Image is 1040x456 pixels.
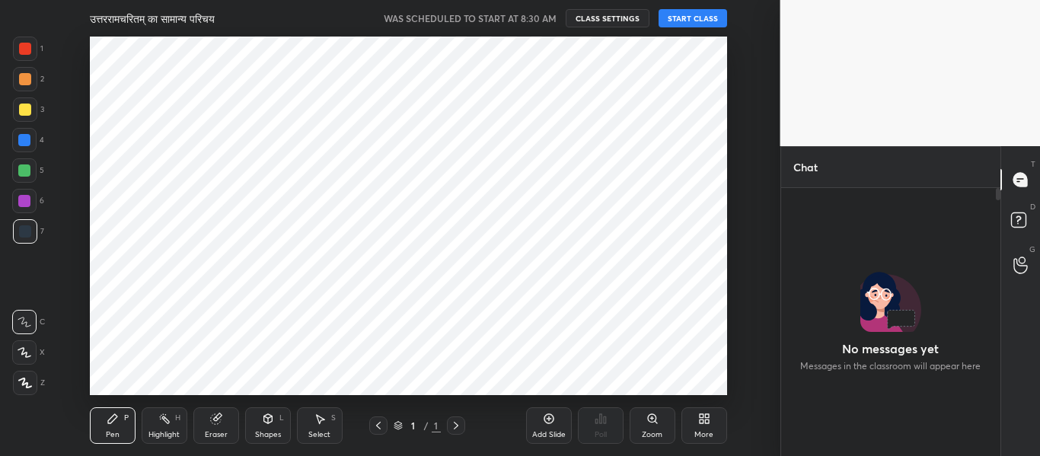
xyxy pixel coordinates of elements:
[255,431,281,438] div: Shapes
[148,431,180,438] div: Highlight
[781,147,830,187] p: Chat
[424,421,429,430] div: /
[12,128,44,152] div: 4
[13,97,44,122] div: 3
[532,431,566,438] div: Add Slide
[13,67,44,91] div: 2
[124,414,129,422] div: P
[13,371,45,395] div: Z
[406,421,421,430] div: 1
[1030,201,1035,212] p: D
[12,310,45,334] div: C
[12,189,44,213] div: 6
[331,414,336,422] div: S
[308,431,330,438] div: Select
[205,431,228,438] div: Eraser
[694,431,713,438] div: More
[12,340,45,365] div: X
[659,9,727,27] button: START CLASS
[384,11,557,25] h5: WAS SCHEDULED TO START AT 8:30 AM
[279,414,284,422] div: L
[175,414,180,422] div: H
[432,419,441,432] div: 1
[642,431,662,438] div: Zoom
[106,431,120,438] div: Pen
[1031,158,1035,170] p: T
[13,37,43,61] div: 1
[13,219,44,244] div: 7
[566,9,649,27] button: CLASS SETTINGS
[1029,244,1035,255] p: G
[12,158,44,183] div: 5
[90,11,215,26] h4: उत्तररामचरितम् का सामान्य परिचय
